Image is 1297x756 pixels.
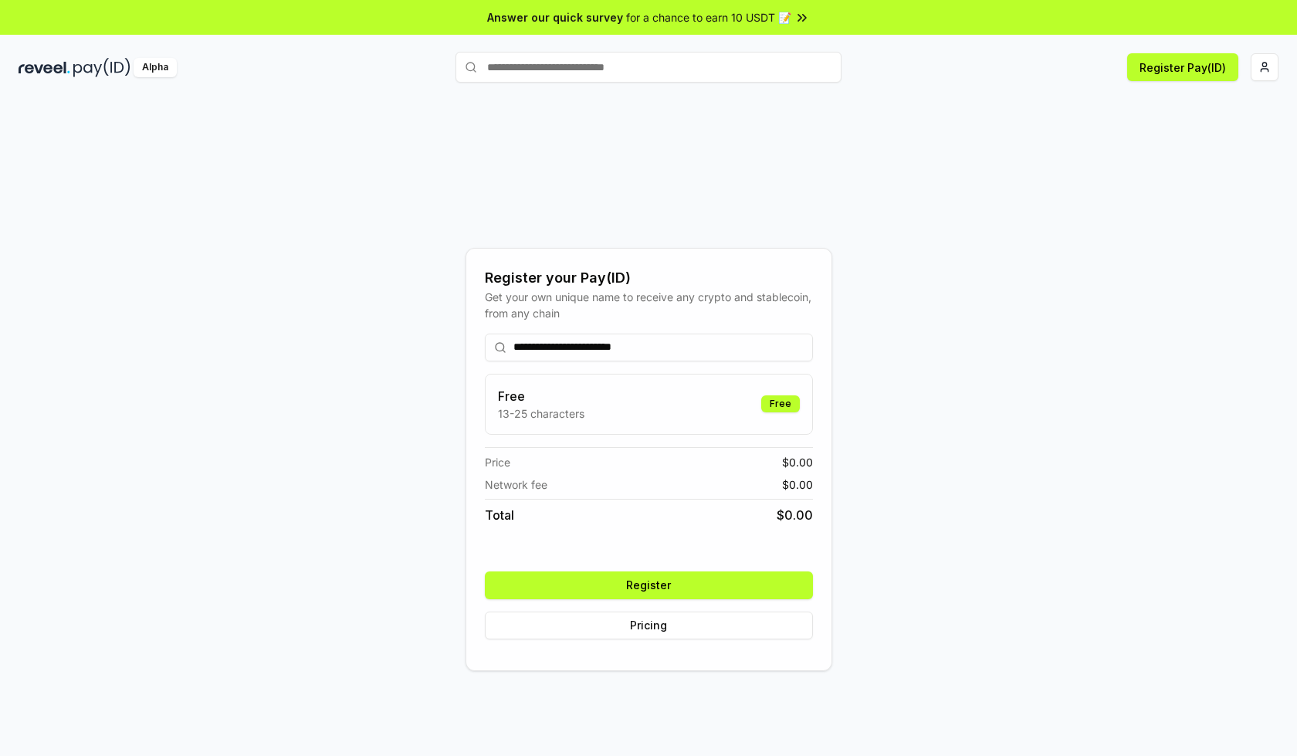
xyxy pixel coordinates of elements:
button: Register Pay(ID) [1127,53,1238,81]
span: Total [485,506,514,524]
span: $ 0.00 [782,454,813,470]
img: reveel_dark [19,58,70,77]
span: Network fee [485,476,547,493]
span: $ 0.00 [782,476,813,493]
button: Register [485,571,813,599]
span: $ 0.00 [777,506,813,524]
img: pay_id [73,58,130,77]
div: Free [761,395,800,412]
span: Answer our quick survey [487,9,623,25]
p: 13-25 characters [498,405,584,422]
div: Register your Pay(ID) [485,267,813,289]
h3: Free [498,387,584,405]
div: Get your own unique name to receive any crypto and stablecoin, from any chain [485,289,813,321]
button: Pricing [485,612,813,639]
span: for a chance to earn 10 USDT 📝 [626,9,791,25]
span: Price [485,454,510,470]
div: Alpha [134,58,177,77]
